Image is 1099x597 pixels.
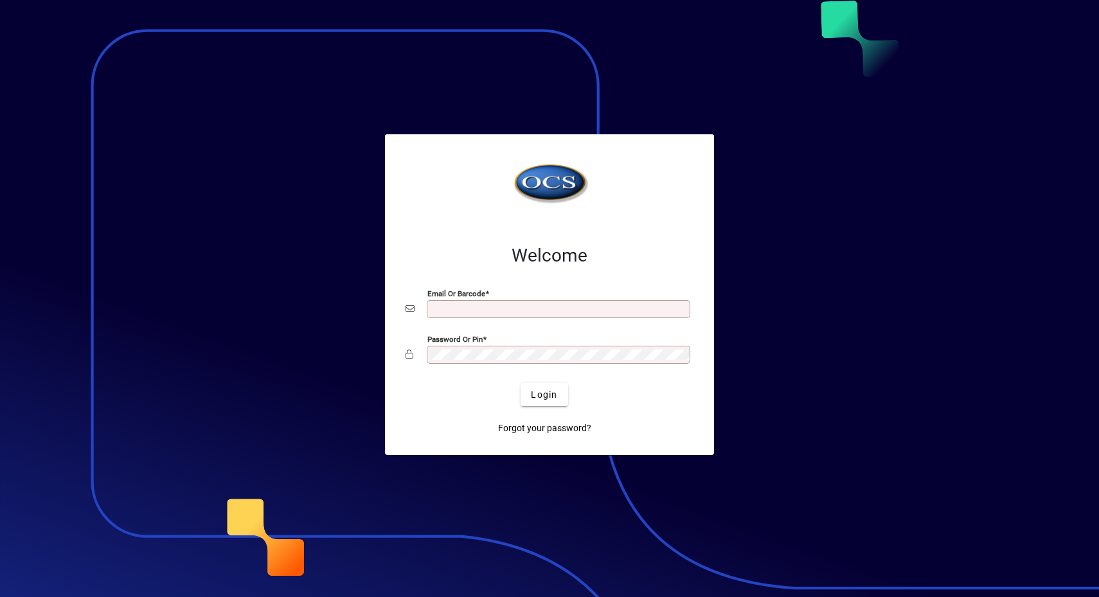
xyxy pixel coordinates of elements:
[498,422,591,435] span: Forgot your password?
[427,335,483,344] mat-label: Password or Pin
[427,289,485,298] mat-label: Email or Barcode
[521,383,567,406] button: Login
[493,416,596,440] a: Forgot your password?
[531,388,557,402] span: Login
[406,245,693,267] h2: Welcome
